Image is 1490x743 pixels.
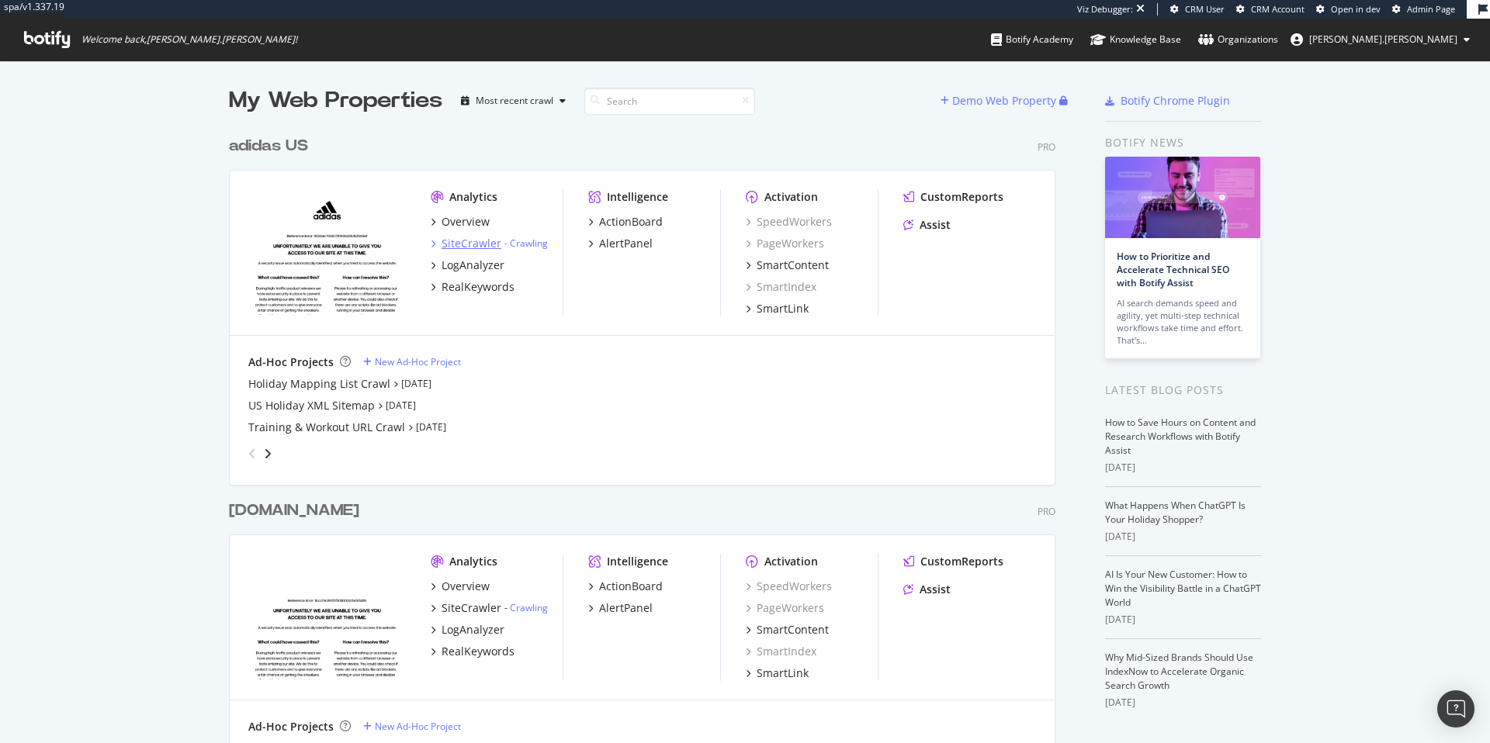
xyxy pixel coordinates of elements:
div: SmartContent [757,257,829,273]
div: CustomReports [920,554,1003,569]
a: [DATE] [386,399,416,412]
a: Crawling [510,237,548,250]
a: SmartLink [746,301,809,316]
a: US Holiday XML Sitemap [248,398,375,413]
div: SiteCrawler [442,236,501,251]
div: Analytics [449,554,497,569]
div: - [504,601,548,614]
a: Botify Chrome Plugin [1105,93,1230,109]
a: CRM User [1170,3,1225,16]
div: PageWorkers [746,236,824,251]
div: angle-left [242,441,262,466]
div: Ad-Hoc Projects [248,354,334,370]
div: [DOMAIN_NAME] [229,499,359,522]
div: [DATE] [1105,613,1261,627]
div: New Ad-Hoc Project [375,720,461,733]
a: SmartContent [746,257,829,273]
div: Open Intercom Messenger [1437,690,1474,727]
div: Knowledge Base [1090,32,1181,47]
a: Assist [903,582,951,597]
div: SmartLink [757,301,809,316]
a: SmartLink [746,665,809,681]
div: RealKeywords [442,644,515,659]
div: Viz Debugger: [1077,3,1133,16]
div: Latest Blog Posts [1105,382,1261,399]
span: CRM Account [1251,3,1305,15]
a: SmartIndex [746,644,816,659]
div: Training & Workout URL Crawl [248,420,405,435]
a: Demo Web Property [941,94,1059,107]
a: CustomReports [903,554,1003,569]
div: Demo Web Property [952,93,1056,109]
div: Botify news [1105,134,1261,151]
div: Pro [1038,505,1055,518]
a: New Ad-Hoc Project [363,355,461,368]
a: [DATE] [416,420,446,434]
a: [DOMAIN_NAME] [229,499,366,522]
a: AlertPanel [588,600,653,616]
button: [PERSON_NAME].[PERSON_NAME] [1278,27,1482,52]
a: LogAnalyzer [431,622,504,638]
a: Holiday Mapping List Crawl [248,376,390,392]
a: SpeedWorkers [746,214,832,230]
div: Ad-Hoc Projects [248,719,334,734]
a: RealKeywords [431,644,515,659]
a: SpeedWorkers [746,579,832,594]
div: Organizations [1198,32,1278,47]
div: [DATE] [1105,696,1261,710]
span: dave.coppedge [1309,33,1457,46]
img: adidas.ca [248,554,406,679]
div: AI search demands speed and agility, yet multi-step technical workflows take time and effort. Tha... [1117,297,1249,347]
div: Assist [920,217,951,233]
div: ActionBoard [599,214,663,230]
a: RealKeywords [431,279,515,295]
div: SmartLink [757,665,809,681]
div: Botify Academy [991,32,1073,47]
div: Activation [764,554,818,569]
a: CRM Account [1236,3,1305,16]
div: AlertPanel [599,236,653,251]
div: Intelligence [607,189,668,205]
a: SiteCrawler- Crawling [431,600,548,616]
a: PageWorkers [746,600,824,616]
div: Overview [442,214,490,230]
span: Admin Page [1407,3,1455,15]
div: - [504,237,548,250]
img: How to Prioritize and Accelerate Technical SEO with Botify Assist [1105,157,1260,238]
img: adidas.com/us [248,189,406,315]
a: AI Is Your New Customer: How to Win the Visibility Battle in a ChatGPT World [1105,568,1261,609]
div: Botify Chrome Plugin [1121,93,1230,109]
a: How to Save Hours on Content and Research Workflows with Botify Assist [1105,416,1256,457]
a: Botify Academy [991,19,1073,60]
div: ActionBoard [599,579,663,594]
div: RealKeywords [442,279,515,295]
div: Analytics [449,189,497,205]
a: AlertPanel [588,236,653,251]
div: Activation [764,189,818,205]
div: My Web Properties [229,85,442,116]
button: Demo Web Property [941,88,1059,113]
div: angle-right [262,446,273,461]
a: Overview [431,579,490,594]
a: Organizations [1198,19,1278,60]
div: Intelligence [607,554,668,569]
a: Why Mid-Sized Brands Should Use IndexNow to Accelerate Organic Search Growth [1105,651,1253,692]
a: Overview [431,214,490,230]
div: SiteCrawler [442,600,501,616]
a: ActionBoard [588,579,663,594]
div: AlertPanel [599,600,653,616]
a: New Ad-Hoc Project [363,720,461,733]
div: SmartContent [757,622,829,638]
a: What Happens When ChatGPT Is Your Holiday Shopper? [1105,499,1246,526]
a: [DATE] [401,377,431,390]
div: LogAnalyzer [442,622,504,638]
a: CustomReports [903,189,1003,205]
a: Admin Page [1392,3,1455,16]
div: SmartIndex [746,279,816,295]
a: Knowledge Base [1090,19,1181,60]
span: Open in dev [1331,3,1381,15]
